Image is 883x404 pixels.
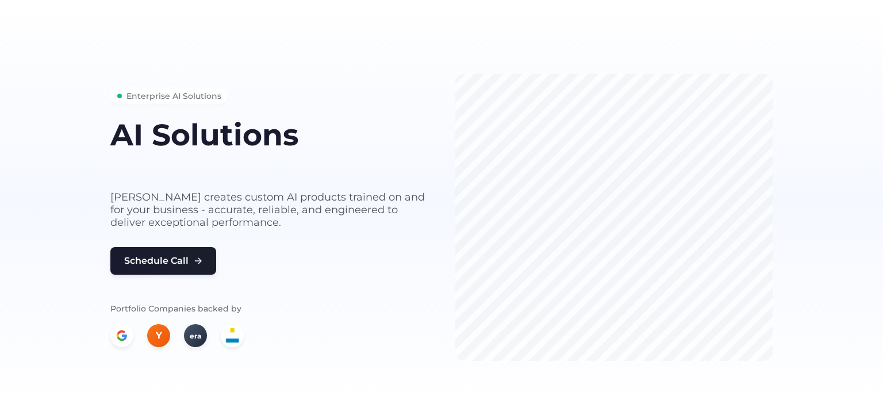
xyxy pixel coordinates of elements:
[110,118,428,151] h1: AI Solutions
[126,90,221,102] span: Enterprise AI Solutions
[110,191,428,229] p: [PERSON_NAME] creates custom AI products trained on and for your business - accurate, reliable, a...
[110,156,428,177] h2: built for your business needs
[110,247,216,275] button: Schedule Call
[184,324,207,347] div: era
[147,324,170,347] div: Y
[110,302,428,315] p: Portfolio Companies backed by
